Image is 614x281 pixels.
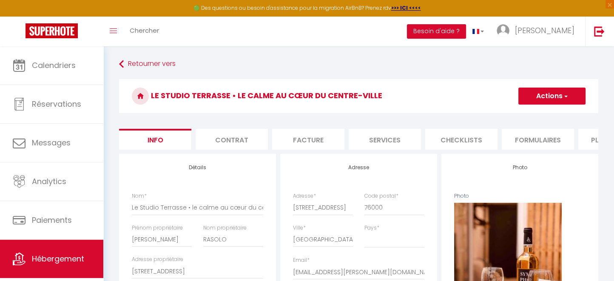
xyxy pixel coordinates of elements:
li: Contrat [196,129,268,150]
a: Retourner vers [119,57,598,72]
span: Hébergement [32,253,84,264]
li: Services [349,129,421,150]
h3: Le Studio Terrasse • le calme au cœur du centre-ville [119,79,598,113]
a: Chercher [123,17,165,46]
label: Email [293,256,310,264]
span: Messages [32,137,71,148]
span: Chercher [130,26,159,35]
label: Nom propriétaire [203,224,247,232]
span: [PERSON_NAME] [515,25,574,36]
h4: Détails [132,165,263,170]
li: Formulaires [502,129,574,150]
label: Prénom propriétaire [132,224,183,232]
li: Checklists [425,129,497,150]
a: ... [PERSON_NAME] [490,17,585,46]
span: Paiements [32,215,72,225]
img: Super Booking [26,23,78,38]
img: ... [497,24,509,37]
a: >>> ICI <<<< [391,4,421,11]
img: logout [594,26,605,37]
span: Analytics [32,176,66,187]
span: Calendriers [32,60,76,71]
label: Ville [293,224,306,232]
label: Photo [454,192,469,200]
h4: Adresse [293,165,424,170]
label: Nom [132,192,147,200]
h4: Photo [454,165,586,170]
label: Adresse propriétaire [132,255,183,264]
li: Facture [272,129,344,150]
button: Actions [518,88,586,105]
label: Code postal [364,192,398,200]
label: Adresse [293,192,316,200]
label: Pays [364,224,379,232]
button: Besoin d'aide ? [407,24,466,39]
span: Réservations [32,99,81,109]
li: Info [119,129,191,150]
